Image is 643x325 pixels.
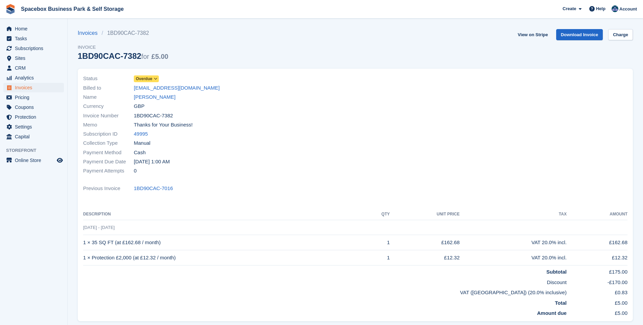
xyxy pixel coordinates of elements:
a: View on Stripe [515,29,550,40]
strong: Subtotal [546,269,567,275]
a: menu [3,93,64,102]
span: Previous Invoice [83,185,134,192]
th: Amount [567,209,627,220]
nav: breadcrumbs [78,29,168,37]
span: Online Store [15,156,55,165]
span: Payment Method [83,149,134,157]
span: Collection Type [83,139,134,147]
td: 1 [365,235,390,250]
a: menu [3,34,64,43]
td: -£170.00 [567,276,627,286]
span: Pricing [15,93,55,102]
span: Help [596,5,605,12]
span: Manual [134,139,150,147]
a: menu [3,83,64,92]
a: menu [3,156,64,165]
a: menu [3,24,64,33]
span: Payment Due Date [83,158,134,166]
span: £5.00 [151,53,168,60]
a: Download Invoice [556,29,603,40]
span: Capital [15,132,55,141]
span: Currency [83,102,134,110]
span: Home [15,24,55,33]
a: Preview store [56,156,64,164]
a: menu [3,132,64,141]
span: GBP [134,102,145,110]
a: Overdue [134,75,159,83]
span: Account [619,6,637,13]
th: Tax [460,209,567,220]
a: menu [3,44,64,53]
span: Protection [15,112,55,122]
a: Invoices [78,29,102,37]
td: £0.83 [567,286,627,297]
a: menu [3,73,64,83]
span: Coupons [15,102,55,112]
span: Payment Attempts [83,167,134,175]
span: Sites [15,53,55,63]
th: Unit Price [390,209,460,220]
th: QTY [365,209,390,220]
div: 1BD90CAC-7382 [78,51,168,61]
a: [EMAIL_ADDRESS][DOMAIN_NAME] [134,84,220,92]
span: 0 [134,167,137,175]
span: for [141,53,149,60]
a: menu [3,53,64,63]
span: 1BD90CAC-7382 [134,112,173,120]
th: Description [83,209,365,220]
td: VAT ([GEOGRAPHIC_DATA]) (20.0% inclusive) [83,286,567,297]
span: Cash [134,149,146,157]
time: 2025-08-14 00:00:00 UTC [134,158,170,166]
span: Settings [15,122,55,132]
a: menu [3,63,64,73]
span: Invoice [78,44,168,51]
td: £12.32 [567,250,627,265]
strong: Total [555,300,567,306]
div: VAT 20.0% incl. [460,239,567,247]
a: Spacebox Business Park & Self Storage [18,3,126,15]
td: £5.00 [567,297,627,307]
span: Name [83,93,134,101]
span: Subscriptions [15,44,55,53]
span: Overdue [136,76,152,82]
td: £5.00 [567,307,627,317]
span: Status [83,75,134,83]
span: CRM [15,63,55,73]
a: [PERSON_NAME] [134,93,175,101]
span: Tasks [15,34,55,43]
a: menu [3,112,64,122]
img: Daud [612,5,618,12]
a: menu [3,122,64,132]
td: £175.00 [567,265,627,276]
span: Memo [83,121,134,129]
td: 1 × 35 SQ FT (at £162.68 / month) [83,235,365,250]
span: Invoice Number [83,112,134,120]
td: £162.68 [567,235,627,250]
a: Charge [608,29,633,40]
span: Create [563,5,576,12]
span: Billed to [83,84,134,92]
span: Analytics [15,73,55,83]
td: £162.68 [390,235,460,250]
a: 49995 [134,130,148,138]
a: menu [3,102,64,112]
td: 1 [365,250,390,265]
td: £12.32 [390,250,460,265]
span: Subscription ID [83,130,134,138]
span: Storefront [6,147,67,154]
span: [DATE] - [DATE] [83,225,115,230]
strong: Amount due [537,310,567,316]
span: Thanks for Your Business! [134,121,193,129]
td: Discount [83,276,567,286]
img: stora-icon-8386f47178a22dfd0bd8f6a31ec36ba5ce8667c1dd55bd0f319d3a0aa187defe.svg [5,4,16,14]
span: Invoices [15,83,55,92]
td: 1 × Protection £2,000 (at £12.32 / month) [83,250,365,265]
a: 1BD90CAC-7016 [134,185,173,192]
div: VAT 20.0% incl. [460,254,567,262]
